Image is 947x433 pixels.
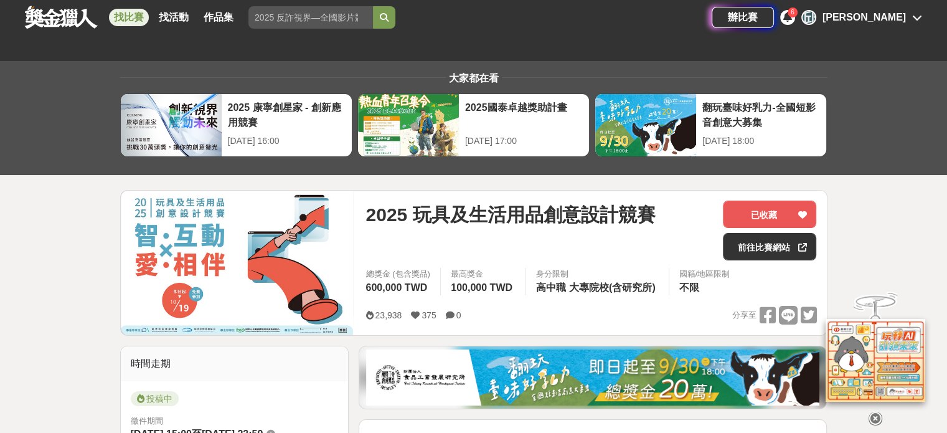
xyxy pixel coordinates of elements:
span: 0 [456,310,461,320]
a: 作品集 [199,9,238,26]
span: 2025 玩具及生活用品創意設計競賽 [365,201,655,229]
a: 找活動 [154,9,194,26]
div: [DATE] 16:00 [228,135,346,148]
span: 最高獎金 [451,268,516,280]
div: 邱 [801,10,816,25]
span: 分享至 [732,306,756,325]
img: 1c81a89c-c1b3-4fd6-9c6e-7d29d79abef5.jpg [366,350,819,406]
span: 徵件期間 [131,416,163,426]
a: 2025國泰卓越獎助計畫[DATE] 17:00 [357,93,590,157]
a: 辦比賽 [712,7,774,28]
span: 總獎金 (包含獎品) [365,268,430,280]
span: 投稿中 [131,391,179,406]
div: 國籍/地區限制 [679,268,730,280]
span: 375 [422,310,436,320]
span: 高中職 [536,282,566,293]
button: 已收藏 [723,201,816,228]
span: 23,938 [375,310,402,320]
span: 大專院校(含研究所) [569,282,656,293]
a: 翻玩臺味好乳力-全國短影音創意大募集[DATE] 18:00 [595,93,827,157]
img: Cover Image [121,191,354,335]
a: 2025 康寧創星家 - 創新應用競賽[DATE] 16:00 [120,93,352,157]
span: 不限 [679,282,699,293]
span: 100,000 TWD [451,282,512,293]
img: d2146d9a-e6f6-4337-9592-8cefde37ba6b.png [826,319,925,402]
div: 時間走期 [121,346,349,381]
div: 身分限制 [536,268,659,280]
div: [DATE] 18:00 [702,135,820,148]
a: 前往比賽網站 [723,233,816,260]
a: 找比賽 [109,9,149,26]
div: 2025國泰卓越獎助計畫 [465,100,583,128]
div: [PERSON_NAME] [822,10,906,25]
span: 大家都在看 [446,73,502,83]
span: 600,000 TWD [365,282,427,293]
input: 2025 反詐視界—全國影片競賽 [248,6,373,29]
div: 2025 康寧創星家 - 創新應用競賽 [228,100,346,128]
span: 6 [791,9,794,16]
div: 翻玩臺味好乳力-全國短影音創意大募集 [702,100,820,128]
div: [DATE] 17:00 [465,135,583,148]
